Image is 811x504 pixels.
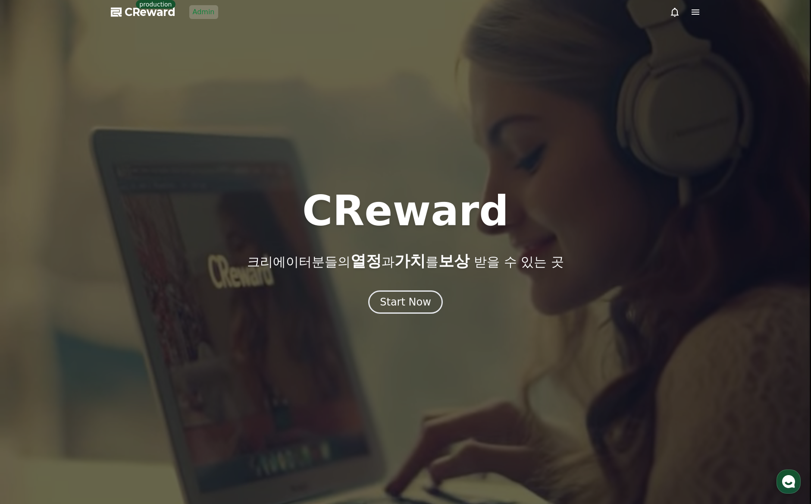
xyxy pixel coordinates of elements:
[302,190,509,232] h1: CReward
[125,5,175,19] span: CReward
[380,295,431,309] div: Start Now
[57,274,111,295] a: 대화
[351,252,382,270] span: 열정
[133,287,144,293] span: 설정
[111,274,166,295] a: 설정
[3,274,57,295] a: 홈
[438,252,470,270] span: 보상
[79,287,89,294] span: 대화
[247,252,564,270] p: 크리에이터분들의 과 를 받을 수 있는 곳
[111,5,175,19] a: CReward
[27,287,32,293] span: 홈
[395,252,426,270] span: 가치
[189,5,218,19] a: Admin
[368,290,443,314] button: Start Now
[368,299,443,307] a: Start Now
